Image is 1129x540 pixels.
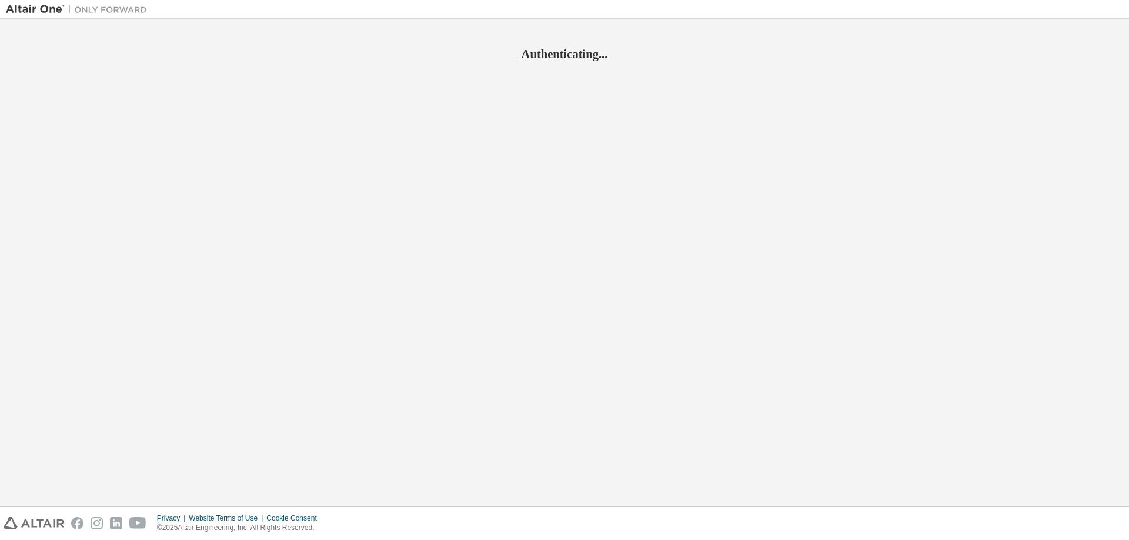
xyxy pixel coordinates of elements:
[266,514,323,523] div: Cookie Consent
[6,4,153,15] img: Altair One
[110,517,122,529] img: linkedin.svg
[157,514,189,523] div: Privacy
[91,517,103,529] img: instagram.svg
[189,514,266,523] div: Website Terms of Use
[71,517,83,529] img: facebook.svg
[6,46,1123,62] h2: Authenticating...
[157,523,324,533] p: © 2025 Altair Engineering, Inc. All Rights Reserved.
[4,517,64,529] img: altair_logo.svg
[129,517,146,529] img: youtube.svg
